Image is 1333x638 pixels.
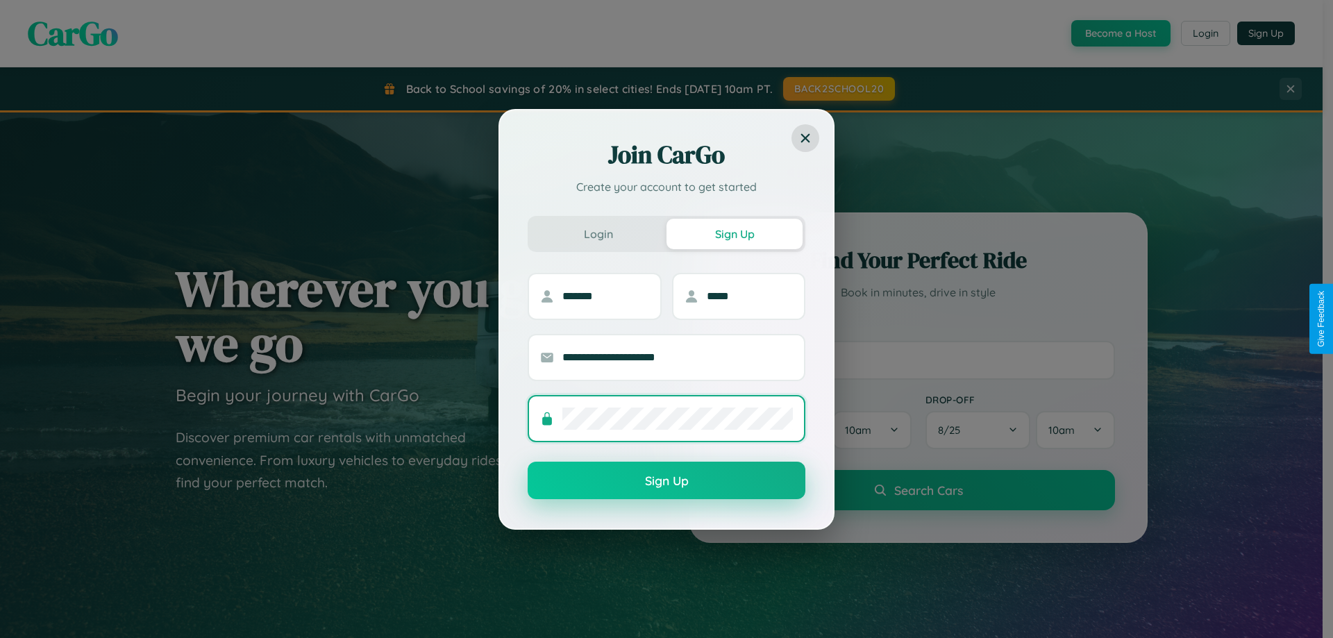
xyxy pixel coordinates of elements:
[666,219,803,249] button: Sign Up
[528,138,805,171] h2: Join CarGo
[530,219,666,249] button: Login
[1316,291,1326,347] div: Give Feedback
[528,178,805,195] p: Create your account to get started
[528,462,805,499] button: Sign Up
